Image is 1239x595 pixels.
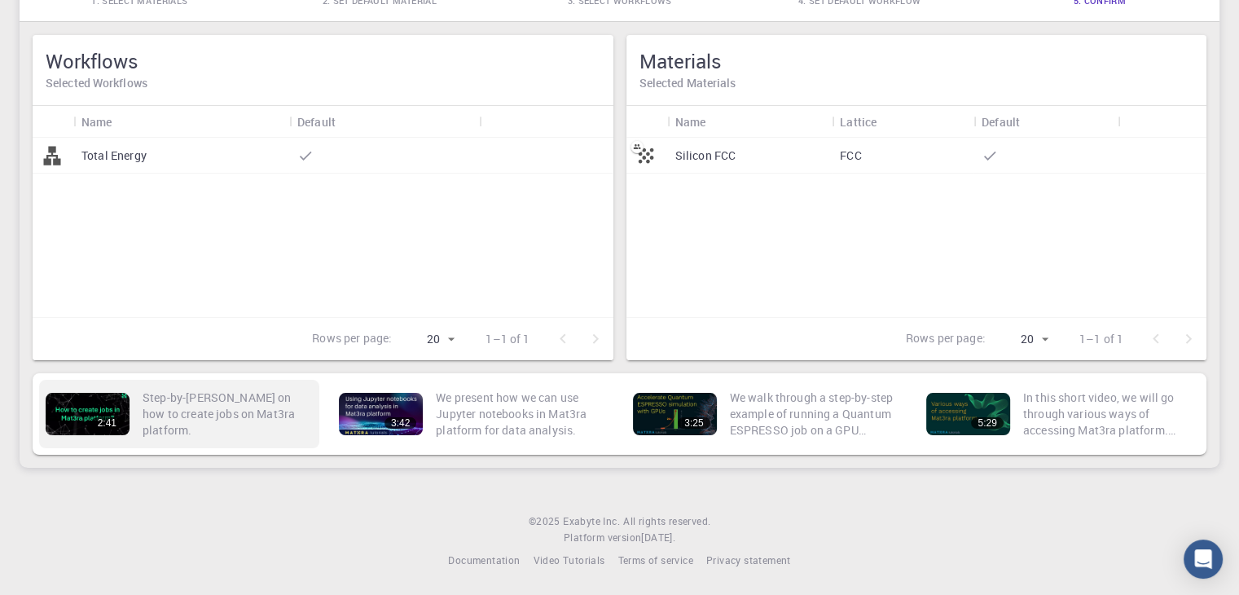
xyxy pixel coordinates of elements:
[448,553,520,566] span: Documentation
[46,48,600,74] h5: Workflows
[398,328,459,351] div: 20
[973,106,1118,138] div: Default
[675,106,706,138] div: Name
[675,148,736,164] p: Silicon FCC
[617,553,692,569] a: Terms of service
[678,417,710,429] div: 3:25
[626,380,907,448] a: 3:25We walk through a step-by-step example of running a Quantum ESPRESSO job on a GPU enabled nod...
[641,530,675,546] a: [DATE].
[667,106,833,138] div: Name
[626,106,667,138] div: Icon
[91,417,123,429] div: 2:41
[641,531,675,544] span: [DATE] .
[971,417,1003,429] div: 5:29
[485,331,529,347] p: 1–1 of 1
[1079,331,1123,347] p: 1–1 of 1
[906,330,986,349] p: Rows per page:
[332,380,613,448] a: 3:42We present how we can use Jupyter notebooks in Mat3ra platform for data analysis.
[448,553,520,569] a: Documentation
[877,108,903,134] button: Sort
[706,553,791,566] span: Privacy statement
[832,106,973,138] div: Lattice
[73,106,289,138] div: Name
[840,106,877,138] div: Lattice
[982,106,1020,138] div: Default
[639,74,1194,92] h6: Selected Materials
[920,380,1200,448] a: 5:29In this short video, we will go through various ways of accessing Mat3ra platform. There are ...
[563,513,620,530] a: Exabyte Inc.
[1023,390,1193,439] p: In this short video, we will go through various ways of accessing Mat3ra platform. There are thre...
[639,48,1194,74] h5: Materials
[840,148,861,164] p: FCC
[312,330,392,349] p: Rows per page:
[33,106,73,138] div: Icon
[730,390,900,439] p: We walk through a step-by-step example of running a Quantum ESPRESSO job on a GPU enabled node. W...
[46,74,600,92] h6: Selected Workflows
[81,148,147,164] p: Total Energy
[623,513,710,530] span: All rights reserved.
[564,530,641,546] span: Platform version
[706,553,791,569] a: Privacy statement
[297,106,336,138] div: Default
[436,390,606,439] p: We present how we can use Jupyter notebooks in Mat3ra platform for data analysis.
[336,108,362,134] button: Sort
[1020,108,1046,134] button: Sort
[289,106,479,138] div: Default
[533,553,604,569] a: Video Tutorials
[33,11,91,26] span: Support
[705,108,732,134] button: Sort
[992,328,1053,351] div: 20
[81,106,112,138] div: Name
[143,390,313,439] p: Step-by-[PERSON_NAME] on how to create jobs on Mat3ra platform.
[617,553,692,566] span: Terms of service
[112,108,138,134] button: Sort
[39,380,319,448] a: 2:41Step-by-[PERSON_NAME] on how to create jobs on Mat3ra platform.
[529,513,563,530] span: © 2025
[384,417,416,429] div: 3:42
[563,514,620,527] span: Exabyte Inc.
[533,553,604,566] span: Video Tutorials
[1184,540,1223,579] div: Open Intercom Messenger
